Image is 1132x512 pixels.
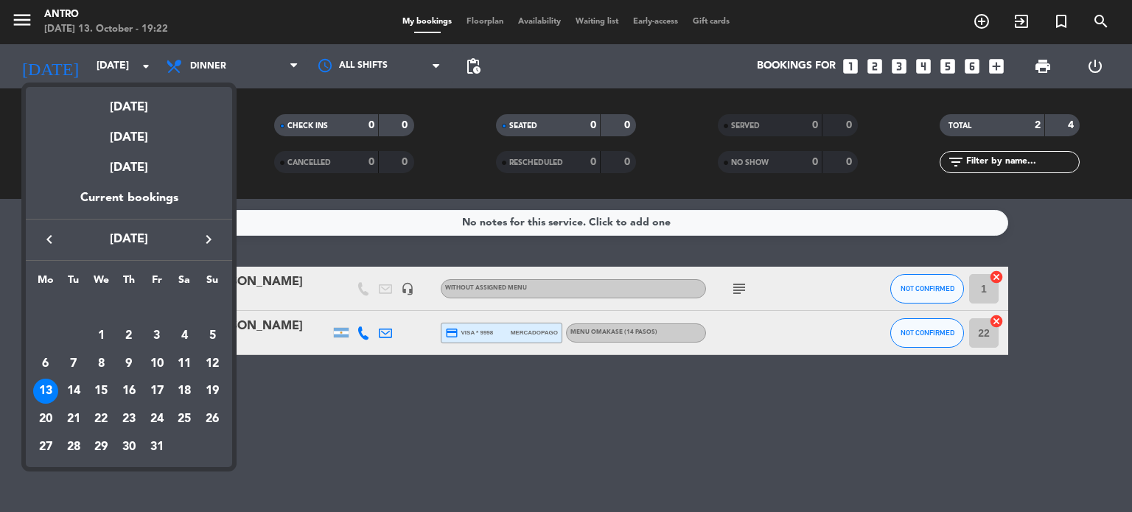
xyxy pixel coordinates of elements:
th: Tuesday [60,272,88,295]
div: 6 [33,351,58,376]
div: 24 [144,407,170,432]
td: October 27, 2025 [32,433,60,461]
div: 28 [61,435,86,460]
i: keyboard_arrow_left [41,231,58,248]
td: October 12, 2025 [198,350,226,378]
td: October 7, 2025 [60,350,88,378]
div: 11 [172,351,197,376]
td: October 21, 2025 [60,405,88,433]
td: OCT [32,294,226,322]
td: October 11, 2025 [171,350,199,378]
div: 27 [33,435,58,460]
td: October 26, 2025 [198,405,226,433]
div: 8 [88,351,113,376]
div: 25 [172,407,197,432]
div: [DATE] [26,147,232,189]
th: Friday [143,272,171,295]
td: October 29, 2025 [87,433,115,461]
td: October 13, 2025 [32,377,60,405]
button: keyboard_arrow_right [195,230,222,249]
td: October 2, 2025 [115,322,143,350]
div: Current bookings [26,189,232,219]
td: October 14, 2025 [60,377,88,405]
div: 13 [33,379,58,404]
th: Saturday [171,272,199,295]
td: October 16, 2025 [115,377,143,405]
td: October 23, 2025 [115,405,143,433]
div: 5 [200,323,225,348]
th: Thursday [115,272,143,295]
td: October 17, 2025 [143,377,171,405]
td: October 30, 2025 [115,433,143,461]
span: [DATE] [63,230,195,249]
div: 16 [116,379,141,404]
td: October 8, 2025 [87,350,115,378]
div: 1 [88,323,113,348]
button: keyboard_arrow_left [36,230,63,249]
td: October 18, 2025 [171,377,199,405]
div: 22 [88,407,113,432]
div: 14 [61,379,86,404]
th: Monday [32,272,60,295]
td: October 6, 2025 [32,350,60,378]
th: Sunday [198,272,226,295]
div: 15 [88,379,113,404]
td: October 3, 2025 [143,322,171,350]
div: 31 [144,435,170,460]
td: October 25, 2025 [171,405,199,433]
td: October 10, 2025 [143,350,171,378]
div: 9 [116,351,141,376]
td: October 28, 2025 [60,433,88,461]
div: 19 [200,379,225,404]
div: [DATE] [26,87,232,117]
div: 2 [116,323,141,348]
div: 21 [61,407,86,432]
div: 29 [88,435,113,460]
div: 18 [172,379,197,404]
td: October 22, 2025 [87,405,115,433]
div: 7 [61,351,86,376]
div: 17 [144,379,170,404]
div: 23 [116,407,141,432]
td: October 9, 2025 [115,350,143,378]
div: 12 [200,351,225,376]
td: October 15, 2025 [87,377,115,405]
td: October 20, 2025 [32,405,60,433]
th: Wednesday [87,272,115,295]
div: 10 [144,351,170,376]
td: October 4, 2025 [171,322,199,350]
div: 3 [144,323,170,348]
td: October 19, 2025 [198,377,226,405]
td: October 1, 2025 [87,322,115,350]
div: [DATE] [26,117,232,147]
div: 20 [33,407,58,432]
td: October 31, 2025 [143,433,171,461]
div: 4 [172,323,197,348]
div: 26 [200,407,225,432]
td: October 24, 2025 [143,405,171,433]
div: 30 [116,435,141,460]
i: keyboard_arrow_right [200,231,217,248]
td: October 5, 2025 [198,322,226,350]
